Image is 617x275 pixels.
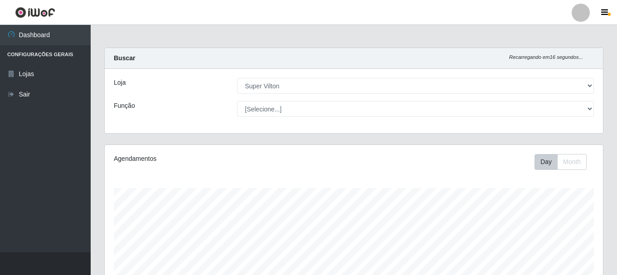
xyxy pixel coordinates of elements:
[114,154,306,164] div: Agendamentos
[534,154,594,170] div: Toolbar with button groups
[557,154,587,170] button: Month
[534,154,558,170] button: Day
[114,101,135,111] label: Função
[114,54,135,62] strong: Buscar
[15,7,55,18] img: CoreUI Logo
[534,154,587,170] div: First group
[509,54,583,60] i: Recarregando em 16 segundos...
[114,78,126,87] label: Loja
